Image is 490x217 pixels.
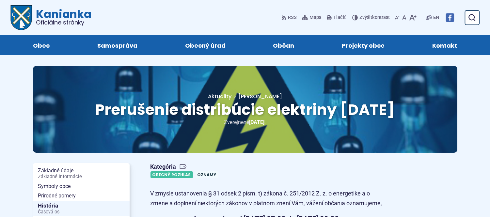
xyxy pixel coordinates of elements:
span: Kanianka [32,8,92,25]
img: Prejsť na Facebook stránku [446,13,454,22]
button: Tlačiť [325,11,347,24]
a: Obec [16,35,67,55]
a: Obecný rozhlas [150,171,193,178]
span: História [38,201,124,217]
a: Základné údajeZákladné informácie [33,166,130,181]
a: Kontakt [415,35,474,55]
a: Aktuality [208,93,231,100]
span: Obec [33,35,50,55]
span: kontrast [359,15,390,21]
a: Občan [256,35,312,55]
span: Prírodné pomery [38,191,124,201]
span: Časová os [38,209,124,215]
span: Obecný úrad [185,35,226,55]
p: V zmysle ustanovenia § 31 odsek 2 písm. t) zákona č. 251/2012 Z. z. o energetike a o zmene a dopl... [150,189,382,209]
span: Mapa [309,14,322,22]
button: Zmenšiť veľkosť písma [394,11,401,24]
a: HistóriaČasová os [33,201,130,217]
span: Kontakt [432,35,457,55]
button: Zväčšiť veľkosť písma [408,11,418,24]
span: Základné informácie [38,174,124,179]
a: RSS [281,11,298,24]
button: Zvýšiťkontrast [352,11,391,24]
a: Mapa [301,11,323,24]
span: Symboly obce [38,181,124,191]
span: Samospráva [97,35,137,55]
span: Občan [273,35,294,55]
span: Zvýšiť [359,15,372,20]
span: Základné údaje [38,166,124,181]
span: [DATE] [249,119,265,125]
span: [PERSON_NAME] [238,93,282,100]
a: Prírodné pomery [33,191,130,201]
a: Oznamy [196,171,218,178]
p: Zverejnené . [54,118,436,127]
button: Nastaviť pôvodnú veľkosť písma [401,11,408,24]
span: RSS [288,14,297,22]
a: Obecný úrad [168,35,243,55]
span: Tlačiť [333,15,346,21]
a: Logo Kanianka, prejsť na domovskú stránku. [10,5,92,30]
a: Samospráva [80,35,155,55]
span: EN [433,14,439,22]
span: Kategória [150,163,221,171]
a: Symboly obce [33,181,130,191]
span: Projekty obce [342,35,385,55]
span: Prerušenie distribúcie elektriny [DATE] [95,99,395,120]
a: EN [432,14,440,22]
a: [PERSON_NAME] [231,93,282,100]
a: Projekty obce [324,35,402,55]
span: Oficiálne stránky [36,20,92,25]
img: Prejsť na domovskú stránku [10,5,32,30]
